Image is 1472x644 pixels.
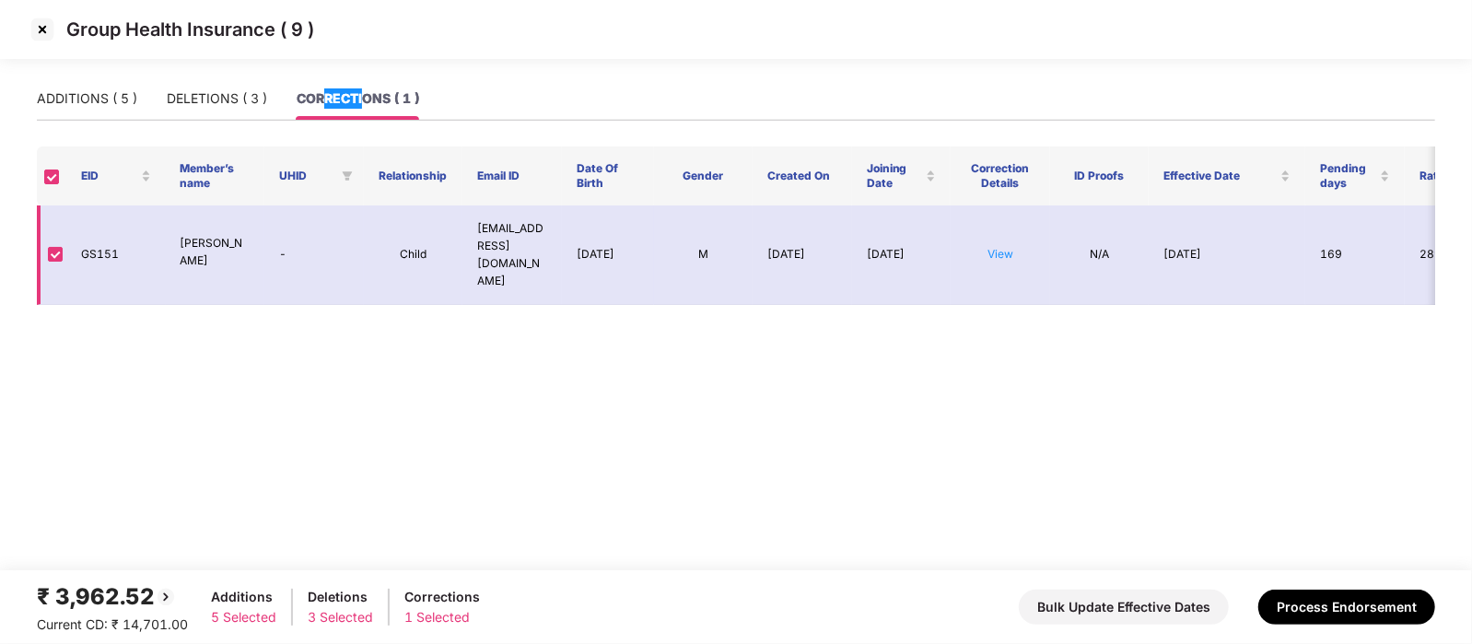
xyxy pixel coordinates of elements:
[167,88,267,109] div: DELETIONS ( 3 )
[338,165,356,187] span: filter
[654,205,754,305] td: M
[211,607,276,627] div: 5 Selected
[562,205,654,305] td: [DATE]
[753,205,852,305] td: [DATE]
[81,169,137,183] span: EID
[66,146,166,205] th: EID
[308,587,373,607] div: Deletions
[1019,590,1229,625] button: Bulk Update Effective Dates
[1258,590,1435,625] button: Process Endorsement
[1149,146,1305,205] th: Effective Date
[1163,169,1277,183] span: Effective Date
[1305,205,1405,305] td: 169
[462,146,562,205] th: Email ID
[66,18,314,41] p: Group Health Insurance ( 9 )
[1050,146,1150,205] th: ID Proofs
[264,205,364,305] td: -
[37,580,188,615] div: ₹ 3,962.52
[37,616,188,632] span: Current CD: ₹ 14,701.00
[1305,146,1405,205] th: Pending days
[1050,205,1150,305] td: N/A
[166,146,265,205] th: Member’s name
[987,247,1013,261] a: View
[562,146,654,205] th: Date Of Birth
[753,146,852,205] th: Created On
[364,146,463,205] th: Relationship
[867,161,923,191] span: Joining Date
[297,88,419,109] div: CORRECTIONS ( 1 )
[66,205,166,305] td: GS151
[28,15,57,44] img: svg+xml;base64,PHN2ZyBpZD0iQ3Jvc3MtMzJ4MzIiIHhtbG5zPSJodHRwOi8vd3d3LnczLm9yZy8yMDAwL3N2ZyIgd2lkdG...
[852,146,952,205] th: Joining Date
[364,205,463,305] td: Child
[155,586,177,608] img: svg+xml;base64,PHN2ZyBpZD0iQmFjay0yMHgyMCIgeG1sbnM9Imh0dHA6Ly93d3cudzMub3JnLzIwMDAvc3ZnIiB3aWR0aD...
[279,169,334,183] span: UHID
[1149,205,1305,305] td: [DATE]
[951,146,1050,205] th: Correction Details
[181,235,251,270] p: [PERSON_NAME]
[37,88,137,109] div: ADDITIONS ( 5 )
[852,205,952,305] td: [DATE]
[308,607,373,627] div: 3 Selected
[404,587,480,607] div: Corrections
[404,607,480,627] div: 1 Selected
[1320,161,1376,191] span: Pending days
[342,170,353,181] span: filter
[211,587,276,607] div: Additions
[462,205,562,305] td: [EMAIL_ADDRESS][DOMAIN_NAME]
[654,146,754,205] th: Gender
